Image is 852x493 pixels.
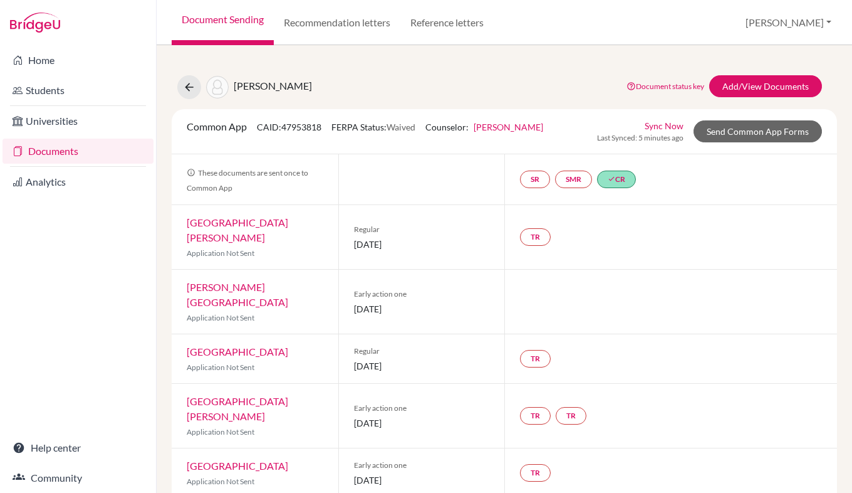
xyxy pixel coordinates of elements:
span: Last Synced: 5 minutes ago [597,132,683,144]
span: CAID: 47953818 [257,122,321,132]
a: Analytics [3,169,153,194]
span: FERPA Status: [331,122,415,132]
span: [DATE] [354,302,490,315]
a: Document status key [626,82,704,91]
span: [DATE] [354,359,490,373]
a: [GEOGRAPHIC_DATA][PERSON_NAME] [187,216,288,243]
span: Regular [354,224,490,235]
a: TR [520,407,551,425]
span: Regular [354,346,490,357]
a: Documents [3,139,153,164]
a: TR [520,464,551,482]
a: Add/View Documents [709,75,822,97]
span: [DATE] [354,238,490,251]
span: Early action one [354,289,490,300]
a: [PERSON_NAME] [474,122,543,132]
span: Common App [187,120,247,132]
i: done [608,175,615,183]
a: Universities [3,109,153,134]
span: Application Not Sent [187,248,254,258]
a: Home [3,48,153,73]
a: doneCR [597,171,636,188]
a: SMR [555,171,592,188]
span: [DATE] [354,474,490,487]
span: Application Not Sent [187,427,254,437]
a: Community [3,465,153,490]
a: Sync Now [645,119,683,132]
a: SR [520,171,550,188]
a: Send Common App Forms [694,120,822,142]
span: Early action one [354,460,490,471]
button: [PERSON_NAME] [740,11,837,34]
span: Waived [387,122,415,132]
span: Early action one [354,403,490,414]
a: Students [3,78,153,103]
span: Application Not Sent [187,363,254,372]
span: Counselor: [425,122,543,132]
a: [GEOGRAPHIC_DATA] [187,460,288,472]
span: [PERSON_NAME] [234,80,312,92]
a: [GEOGRAPHIC_DATA] [187,346,288,358]
span: [DATE] [354,416,490,430]
a: [GEOGRAPHIC_DATA][PERSON_NAME] [187,395,288,422]
a: TR [556,407,586,425]
a: TR [520,228,551,246]
a: [PERSON_NAME][GEOGRAPHIC_DATA] [187,281,288,308]
a: TR [520,350,551,368]
span: These documents are sent once to Common App [187,168,308,193]
img: Bridge-U [10,13,60,33]
span: Application Not Sent [187,313,254,322]
a: Help center [3,435,153,460]
span: Application Not Sent [187,477,254,486]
